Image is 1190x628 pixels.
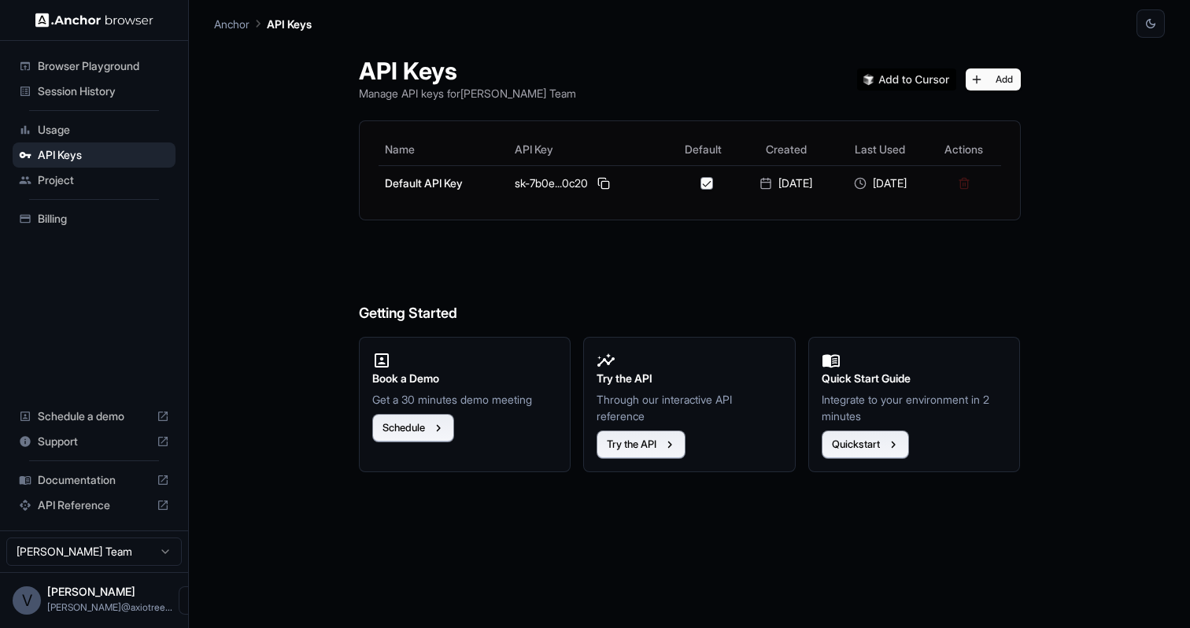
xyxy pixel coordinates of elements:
[833,134,927,165] th: Last Used
[927,134,1001,165] th: Actions
[668,134,740,165] th: Default
[38,472,150,488] span: Documentation
[13,467,176,493] div: Documentation
[594,174,613,193] button: Copy API key
[214,16,249,32] p: Anchor
[372,370,558,387] h2: Book a Demo
[13,206,176,231] div: Billing
[515,174,662,193] div: sk-7b0e...0c20
[13,79,176,104] div: Session History
[13,168,176,193] div: Project
[359,85,576,102] p: Manage API keys for [PERSON_NAME] Team
[214,15,312,32] nav: breadcrumb
[379,165,508,201] td: Default API Key
[38,83,169,99] span: Session History
[47,585,135,598] span: Vipin Tanna
[508,134,668,165] th: API Key
[597,430,686,459] button: Try the API
[38,122,169,138] span: Usage
[359,239,1021,325] h6: Getting Started
[38,434,150,449] span: Support
[38,497,150,513] span: API Reference
[822,430,909,459] button: Quickstart
[47,601,172,613] span: vipin@axiotree.com
[38,58,169,74] span: Browser Playground
[38,147,169,163] span: API Keys
[379,134,508,165] th: Name
[13,142,176,168] div: API Keys
[840,175,921,191] div: [DATE]
[966,68,1021,91] button: Add
[38,211,169,227] span: Billing
[597,391,782,424] p: Through our interactive API reference
[13,586,41,615] div: V
[745,175,826,191] div: [DATE]
[359,57,576,85] h1: API Keys
[13,54,176,79] div: Browser Playground
[13,493,176,518] div: API Reference
[13,429,176,454] div: Support
[597,370,782,387] h2: Try the API
[372,391,558,408] p: Get a 30 minutes demo meeting
[822,370,1007,387] h2: Quick Start Guide
[739,134,833,165] th: Created
[13,404,176,429] div: Schedule a demo
[179,586,207,615] button: Open menu
[857,68,956,91] img: Add anchorbrowser MCP server to Cursor
[267,16,312,32] p: API Keys
[35,13,153,28] img: Anchor Logo
[13,117,176,142] div: Usage
[38,172,169,188] span: Project
[38,408,150,424] span: Schedule a demo
[822,391,1007,424] p: Integrate to your environment in 2 minutes
[372,414,454,442] button: Schedule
